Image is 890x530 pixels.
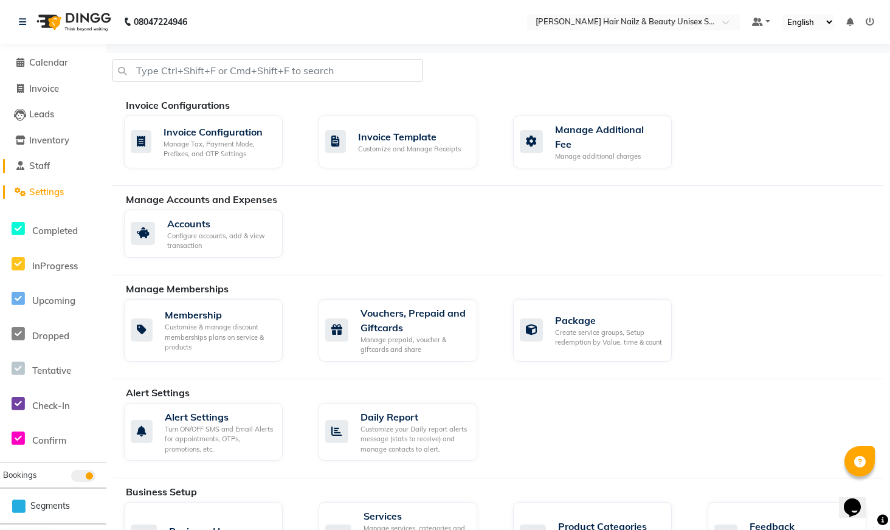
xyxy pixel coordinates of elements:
span: Dropped [32,330,69,342]
img: logo [31,5,114,39]
div: Customize your Daily report alerts message (stats to receive) and manage contacts to alert. [360,424,467,455]
a: Daily ReportCustomize your Daily report alerts message (stats to receive) and manage contacts to ... [319,403,495,461]
span: Calendar [29,57,68,68]
div: Turn ON/OFF SMS and Email Alerts for appointments, OTPs, promotions, etc. [165,424,273,455]
a: Alert SettingsTurn ON/OFF SMS and Email Alerts for appointments, OTPs, promotions, etc. [124,403,300,461]
span: Staff [29,160,50,171]
span: Settings [29,186,64,198]
a: Settings [3,185,103,199]
a: Invoice ConfigurationManage Tax, Payment Mode, Prefixes, and OTP Settings [124,115,300,168]
a: Staff [3,159,103,173]
b: 08047224946 [134,5,187,39]
div: Customise & manage discount memberships plans on service & products [165,322,273,353]
a: PackageCreate service groups, Setup redemption by Value, time & count [513,299,689,362]
div: Customize and Manage Receipts [358,144,461,154]
span: Completed [32,225,78,236]
div: Create service groups, Setup redemption by Value, time & count [555,328,662,348]
div: Manage prepaid, voucher & giftcards and share [360,335,467,355]
span: Leads [29,108,54,120]
span: Bookings [3,470,36,480]
span: Inventory [29,134,69,146]
a: Invoice TemplateCustomize and Manage Receipts [319,115,495,168]
a: AccountsConfigure accounts, add & view transaction [124,210,300,258]
div: Vouchers, Prepaid and Giftcards [360,306,467,335]
a: Invoice [3,82,103,96]
a: Manage Additional FeeManage additional charges [513,115,689,168]
div: Invoice Configuration [164,125,273,139]
span: Invoice [29,83,59,94]
div: Membership [165,308,273,322]
div: Manage additional charges [555,151,662,162]
span: Confirm [32,435,66,446]
div: Daily Report [360,410,467,424]
iframe: chat widget [839,481,878,518]
div: Package [555,313,662,328]
span: Upcoming [32,295,75,306]
span: Check-In [32,400,70,411]
span: InProgress [32,260,78,272]
a: Calendar [3,56,103,70]
div: Services [364,509,467,523]
a: MembershipCustomise & manage discount memberships plans on service & products [124,299,300,362]
input: Type Ctrl+Shift+F or Cmd+Shift+F to search [112,59,423,82]
a: Leads [3,108,103,122]
div: Accounts [167,216,273,231]
div: Manage Additional Fee [555,122,662,151]
div: Invoice Template [358,129,461,144]
a: Inventory [3,134,103,148]
div: Configure accounts, add & view transaction [167,231,273,251]
div: Manage Tax, Payment Mode, Prefixes, and OTP Settings [164,139,273,159]
a: Vouchers, Prepaid and GiftcardsManage prepaid, voucher & giftcards and share [319,299,495,362]
div: Alert Settings [165,410,273,424]
span: Tentative [32,365,71,376]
